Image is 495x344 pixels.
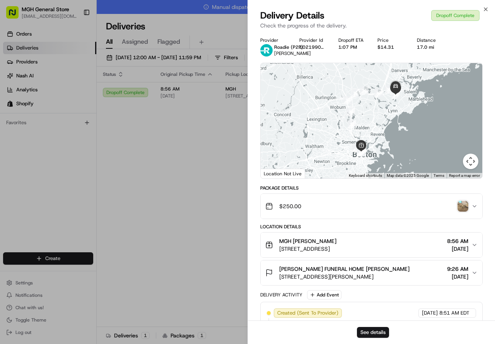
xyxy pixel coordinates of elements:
img: 1736555255976-a54dd68f-1ca7-489b-9aae-adbdc363a1c4 [15,120,22,127]
div: 16 [360,86,369,95]
img: Kat Rubio [8,113,20,125]
span: 8:51 AM EDT [439,310,469,317]
div: Provider [260,37,287,43]
a: Open this area in Google Maps (opens a new window) [263,168,288,178]
button: MGH [PERSON_NAME][STREET_ADDRESS]8:56 AM[DATE] [261,233,482,257]
span: API Documentation [73,152,124,160]
div: 1:07 PM [338,44,365,50]
div: We're available if you need us! [35,82,106,88]
span: 8:56 AM [447,237,468,245]
span: $250.00 [279,202,301,210]
div: 17 [374,89,383,97]
span: [DATE] [68,120,84,126]
a: 📗Knowledge Base [5,149,62,163]
span: Pylon [77,171,94,177]
div: Start new chat [35,74,127,82]
span: [STREET_ADDRESS] [279,245,336,253]
span: [STREET_ADDRESS][PERSON_NAME] [279,273,410,281]
span: Created (Sent To Provider) [277,310,338,317]
div: 13 [346,108,355,116]
div: Dropoff ETA [338,37,365,43]
a: Terms (opens in new tab) [434,173,444,178]
span: [PERSON_NAME] [24,120,63,126]
span: Roadie (P2P) [274,44,303,50]
div: Past conversations [8,101,52,107]
span: [PERSON_NAME] [274,50,311,56]
span: Map data ©2025 Google [387,173,429,178]
div: Package Details [260,185,483,191]
button: See all [120,99,141,108]
div: Provider Id [299,37,326,43]
div: 10 [357,147,365,156]
div: 15 [351,89,360,98]
div: Location Not Live [261,169,305,178]
button: [PERSON_NAME] FUNERAL HOME [PERSON_NAME][STREET_ADDRESS][PERSON_NAME]9:26 AM[DATE] [261,260,482,285]
span: 9:26 AM [447,265,468,273]
div: 6 [357,148,365,157]
button: Start new chat [131,76,141,86]
span: Delivery Details [260,9,324,22]
span: [DATE] [447,273,468,281]
span: • [64,120,67,126]
div: 4 [355,144,364,153]
a: Powered byPylon [55,171,94,177]
img: roadie-logo-v2.jpg [260,44,273,56]
input: Clear [20,50,128,58]
img: Google [263,168,288,178]
div: $14.31 [377,44,404,50]
div: 14 [343,96,352,104]
div: Delivery Activity [260,292,302,298]
span: Knowledge Base [15,152,59,160]
button: Add Event [307,290,341,300]
p: Check the progress of the delivery. [260,22,483,29]
img: 1736555255976-a54dd68f-1ca7-489b-9aae-adbdc363a1c4 [8,74,22,88]
div: 17.0 mi [417,44,444,50]
button: $250.00photo_proof_of_delivery image [261,194,482,219]
img: Nash [8,8,23,23]
div: 20 [391,91,400,99]
img: photo_proof_of_delivery image [457,201,468,212]
span: [DATE] [447,245,468,253]
div: 12 [348,120,356,128]
button: Keyboard shortcuts [349,173,382,178]
a: Report a map error [449,173,480,178]
span: MGH [PERSON_NAME] [279,237,336,245]
div: Location Details [260,224,483,230]
button: See details [357,327,389,338]
div: 18 [385,85,393,94]
button: 102199048 [299,44,326,50]
div: 📗 [8,153,14,159]
span: [PERSON_NAME] FUNERAL HOME [PERSON_NAME] [279,265,410,273]
div: Distance [417,37,444,43]
div: 💻 [65,153,72,159]
img: 1724597045416-56b7ee45-8013-43a0-a6f9-03cb97ddad50 [16,74,30,88]
a: 💻API Documentation [62,149,127,163]
button: Map camera controls [463,154,478,169]
div: 3 [352,144,361,152]
span: [DATE] [422,310,438,317]
div: Price [377,37,404,43]
p: Welcome 👋 [8,31,141,43]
